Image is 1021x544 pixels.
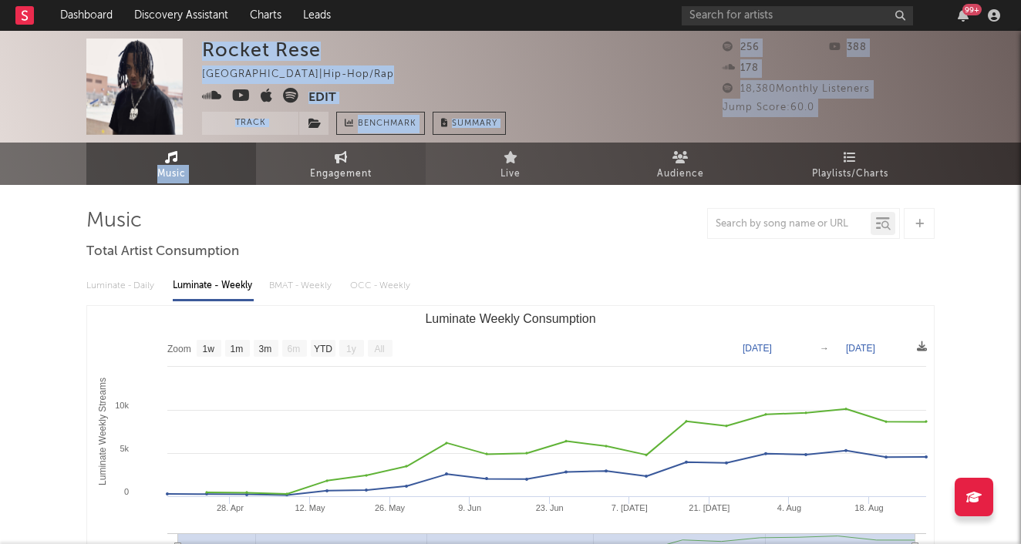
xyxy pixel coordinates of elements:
text: 1w [203,344,215,354]
a: Benchmark [336,112,425,135]
text: 1m [231,344,244,354]
text: 1y [346,344,356,354]
button: 99+ [958,9,969,22]
span: Summary [452,119,497,128]
span: 256 [723,42,760,52]
a: Playlists/Charts [765,143,935,185]
text: 0 [124,487,129,496]
text: All [374,344,384,354]
span: Audience [657,165,704,183]
span: 388 [829,42,867,52]
text: 18. Aug [854,503,883,512]
text: [DATE] [743,343,772,354]
a: Audience [595,143,765,185]
text: YTD [314,344,332,354]
text: 3m [259,344,272,354]
text: Luminate Weekly Consumption [425,312,595,325]
span: Total Artist Consumption [86,243,239,261]
div: Luminate - Weekly [173,273,254,299]
span: Engagement [310,165,372,183]
text: 5k [120,444,129,453]
text: 4. Aug [777,503,801,512]
text: Luminate Weekly Streams [97,378,108,485]
span: Live [500,165,521,183]
button: Track [202,112,298,135]
text: 10k [115,401,129,410]
span: Jump Score: 60.0 [723,102,814,112]
a: Engagement [256,143,426,185]
div: Rocket Rese [202,39,321,61]
button: Summary [433,112,506,135]
div: 99 + [962,4,982,15]
text: 28. Apr [217,503,244,512]
a: Music [86,143,256,185]
text: 23. Jun [536,503,564,512]
text: → [820,343,829,354]
button: Edit [308,88,336,107]
div: [GEOGRAPHIC_DATA] | Hip-Hop/Rap [202,65,412,84]
span: 18,380 Monthly Listeners [723,84,870,94]
text: 21. [DATE] [689,503,730,512]
span: Playlists/Charts [812,165,888,183]
span: Music [157,165,186,183]
text: 7. [DATE] [612,503,648,512]
a: Live [426,143,595,185]
text: 6m [288,344,301,354]
span: Benchmark [358,115,416,133]
text: 12. May [295,503,325,512]
input: Search for artists [682,6,913,25]
span: 178 [723,63,759,73]
input: Search by song name or URL [708,218,871,230]
text: [DATE] [846,343,875,354]
text: 9. Jun [458,503,481,512]
text: 26. May [375,503,406,512]
text: Zoom [167,344,191,354]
